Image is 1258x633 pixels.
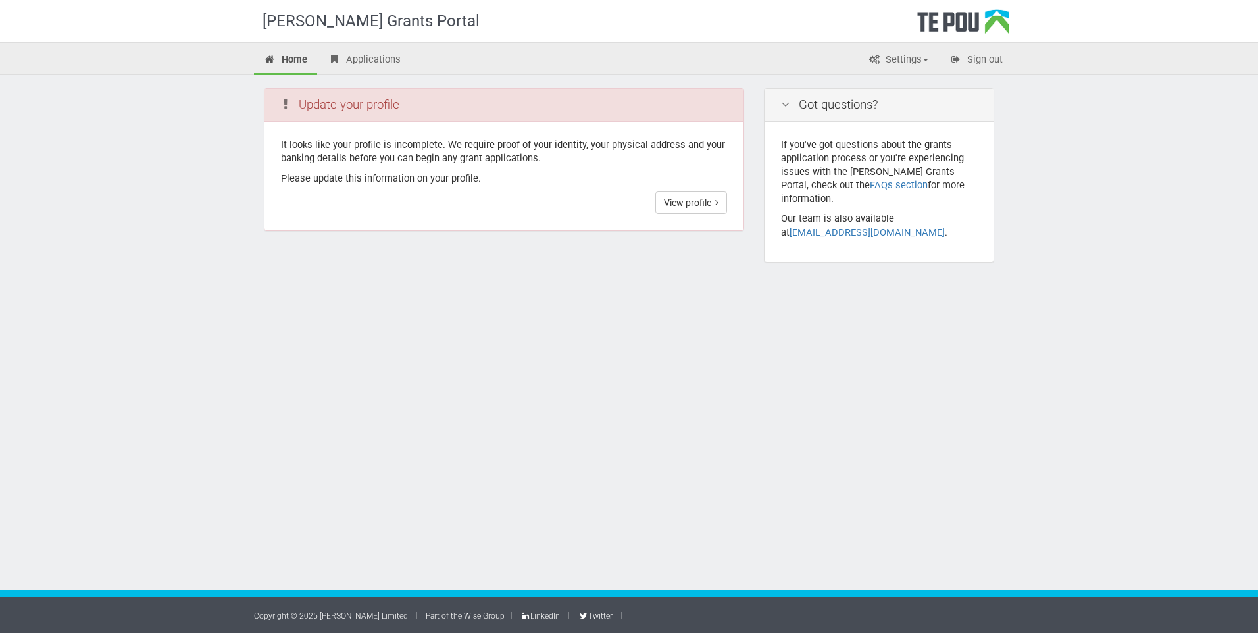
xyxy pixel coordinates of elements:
a: Copyright © 2025 [PERSON_NAME] Limited [254,611,408,620]
a: Home [254,46,317,75]
a: View profile [655,191,727,214]
div: Update your profile [264,89,743,122]
p: Our team is also available at . [781,212,977,239]
p: If you've got questions about the grants application process or you're experiencing issues with t... [781,138,977,206]
p: Please update this information on your profile. [281,172,727,186]
div: Te Pou Logo [917,9,1009,42]
a: FAQs section [870,179,928,191]
a: Part of the Wise Group [426,611,505,620]
a: Sign out [940,46,1013,75]
a: Applications [318,46,411,75]
div: Got questions? [765,89,994,122]
a: Settings [858,46,938,75]
a: [EMAIL_ADDRESS][DOMAIN_NAME] [790,226,945,238]
p: It looks like your profile is incomplete. We require proof of your identity, your physical addres... [281,138,727,165]
a: LinkedIn [520,611,560,620]
a: Twitter [578,611,612,620]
